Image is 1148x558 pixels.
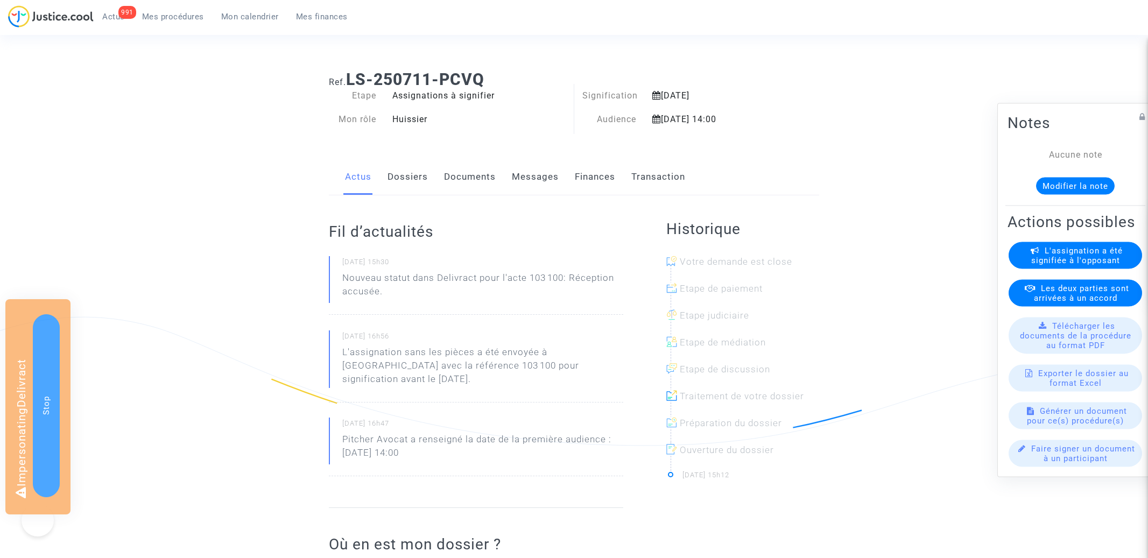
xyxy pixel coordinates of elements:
div: 991 [118,6,136,19]
a: Mes procédures [133,9,213,25]
p: Pitcher Avocat a renseigné la date de la première audience : [DATE] 14:00 [342,433,623,465]
h2: Fil d’actualités [329,222,623,241]
p: L'assignation sans les pièces a été envoyée à [GEOGRAPHIC_DATA] avec la référence 103 100 pour si... [342,345,623,391]
small: [DATE] 15h30 [342,257,623,271]
span: L'assignation a été signifiée à l'opposant [1031,245,1123,265]
h2: Actions possibles [1008,212,1143,231]
a: Messages [512,159,559,195]
a: Transaction [631,159,685,195]
a: Dossiers [388,159,428,195]
span: Mon calendrier [221,12,279,22]
small: [DATE] 16h56 [342,331,623,345]
div: Mon rôle [321,113,384,126]
p: Nouveau statut dans Delivract pour l'acte 103 100: Réception accusée. [342,271,623,303]
span: Générer un document pour ce(s) procédure(s) [1027,406,1127,425]
a: Mes finances [287,9,356,25]
a: Actus [345,159,371,195]
div: Huissier [384,113,574,126]
span: Exporter le dossier au format Excel [1038,368,1129,387]
div: Impersonating [5,299,71,514]
span: Les deux parties sont arrivées à un accord [1034,283,1129,302]
span: Actus [102,12,125,22]
iframe: Help Scout Beacon - Open [22,504,54,536]
h2: Notes [1008,113,1143,132]
button: Modifier la note [1036,177,1115,194]
span: Télécharger les documents de la procédure au format PDF [1020,321,1131,350]
a: Finances [575,159,615,195]
h2: Où en est mon dossier ? [329,535,623,554]
div: [DATE] [644,89,785,102]
span: Mes finances [296,12,348,22]
div: Audience [574,113,645,126]
button: Stop [33,314,60,497]
a: 991Actus [94,9,133,25]
div: Aucune note [1024,148,1127,161]
span: Ref. [329,77,346,87]
div: Assignations à signifier [384,89,574,102]
a: Documents [444,159,496,195]
div: [DATE] 14:00 [644,113,785,126]
span: Mes procédures [142,12,204,22]
span: Votre demande est close [680,256,792,267]
a: Mon calendrier [213,9,287,25]
b: LS-250711-PCVQ [346,70,484,89]
span: Stop [41,396,51,415]
small: [DATE] 16h47 [342,419,623,433]
span: Faire signer un document à un participant [1031,443,1135,463]
div: Signification [574,89,645,102]
div: Etape [321,89,384,102]
img: jc-logo.svg [8,5,94,27]
h2: Historique [666,220,819,238]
